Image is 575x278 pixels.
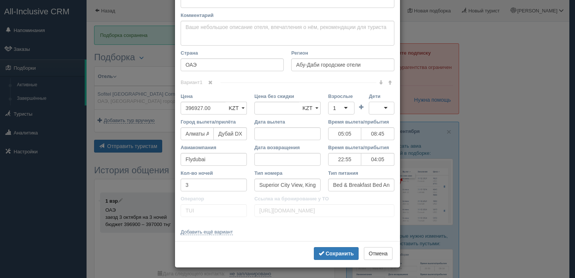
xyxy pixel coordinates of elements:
label: Время вылета/прибытия [328,144,394,151]
div: 1 [333,104,336,112]
a: Добавить ещё вариант [181,229,233,235]
label: Кол-во ночей [181,170,247,177]
a: KZT [225,102,247,115]
label: Цена [181,93,247,100]
label: Дата вылета [254,118,321,125]
label: Оператор [181,195,247,202]
label: Город вылета/прилёта [181,118,247,125]
label: Ссылка на бронирование у ТО [254,195,394,202]
span: 1 [200,79,202,85]
button: Сохранить [314,247,359,260]
label: Регион [291,49,394,57]
label: Страна [181,49,284,57]
button: Отмена [364,247,392,260]
label: Тип питания [328,170,394,177]
span: KZT [303,105,312,111]
a: KZT [299,102,321,115]
label: Авиакомпания [181,144,247,151]
label: Комментарий [181,12,394,19]
label: Взрослые [328,93,354,100]
span: KZT [229,105,239,111]
b: Сохранить [326,251,354,257]
label: Время вылета/прибытия [328,118,394,125]
span: Вариант [181,79,221,85]
label: Дети [369,93,394,100]
label: Цена без скидки [254,93,321,100]
label: Дата возвращения [254,144,321,151]
label: Тип номера [254,170,321,177]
